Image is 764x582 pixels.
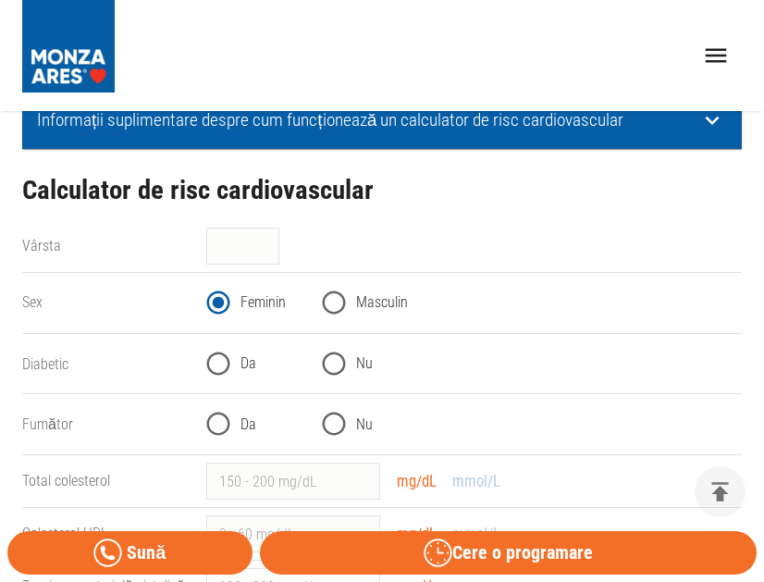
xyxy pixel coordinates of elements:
[691,31,742,81] button: open drawer
[7,531,253,575] a: Sună
[260,531,757,575] button: Cere o programare
[206,341,743,387] div: diabetes
[240,353,256,375] span: Da
[206,463,380,500] input: 150 - 200 mg/dL
[447,468,506,495] button: mmol/L
[356,414,373,436] span: Nu
[22,92,742,150] div: Informații suplimentare despre cum funcționează un calculator de risc cardiovascular
[356,291,408,314] span: Masculin
[22,353,191,375] legend: Diabetic
[37,110,698,130] p: Informații suplimentare despre cum funcționează un calculator de risc cardiovascular
[206,515,380,552] input: 0 - 60 mg/dL
[240,291,286,314] span: Feminin
[206,280,743,326] div: gender
[240,414,256,436] span: Da
[22,472,110,489] label: Total colesterol
[22,237,61,254] label: Vârsta
[356,353,373,375] span: Nu
[22,414,191,435] legend: Fumător
[22,293,43,311] label: Sex
[206,402,743,447] div: smoking
[447,521,506,548] button: mmol/L
[695,466,746,517] button: delete
[22,176,742,205] h2: Calculator de risc cardiovascular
